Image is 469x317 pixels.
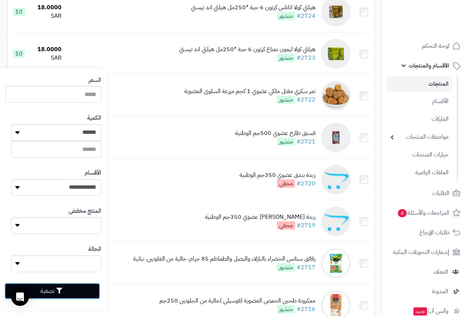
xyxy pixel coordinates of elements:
span: منشور [277,263,295,271]
label: السعر [89,76,101,85]
a: #2716 [297,305,316,314]
span: وآتس آب [413,306,448,316]
div: زبدة [PERSON_NAME] عضوي 350جم الوطنية [205,213,316,221]
a: المراجعات والأسئلة4 [387,204,465,222]
span: 4 [398,209,407,217]
a: مواصفات المنتجات [387,129,452,145]
a: خيارات المنتجات [387,147,452,163]
span: المدونة [432,286,448,297]
img: زبدة بندق عضوي 350جم الوطنية [321,165,351,194]
span: مخفي [277,179,295,188]
a: طلبات الإرجاع [387,224,465,241]
span: منشور [277,305,295,313]
span: طلبات الإرجاع [419,227,449,238]
a: لوحة التحكم [387,37,465,55]
div: 18.0000 [33,3,62,12]
img: فستق طازح عضوي 500جم الوطنية [321,123,351,152]
a: #2717 [297,263,316,272]
a: المنتجات [387,76,452,92]
a: #2721 [297,137,316,146]
a: المدونة [387,283,465,300]
span: منشور [277,54,295,62]
div: فستق طازح عضوي 500جم الوطنية [235,129,316,138]
div: 18.0000 [33,45,62,54]
span: منشور [277,12,295,20]
div: رقائق سناتس الخضراء بالبازلاء والبصل والطماطم 85 جرام، خالية من الغلوتين، نباتية [133,255,316,263]
a: #2719 [297,221,316,230]
label: المنتج مخفض [69,207,101,215]
span: منشور [277,96,295,104]
div: SAR [33,12,62,20]
span: منشور [277,138,295,146]
div: Open Intercom Messenger [11,288,29,306]
button: تصفية [4,283,100,299]
span: جديد [413,307,427,316]
a: #2722 [297,95,316,104]
div: تمر سكري مفتل ملكي عضوي 1 كجم مزرعة السلوى العضوية [184,87,316,96]
div: زبدة بندق عضوي 350جم الوطنية [240,171,316,179]
a: #2720 [297,179,316,188]
span: العملاء [434,267,448,277]
span: 10 [13,50,25,58]
span: إشعارات التحويلات البنكية [393,247,449,257]
img: تمر سكري مفتل ملكي عضوي 1 كجم مزرعة السلوى العضوية [321,81,351,110]
div: هيلثي كولا ليمون نعناع كرتون 6 حبة *250مل هيلثي اند تيستي [179,45,316,54]
img: زبدة كاجو عضوي 350جم الوطنية [321,207,351,236]
div: SAR [33,54,62,62]
a: الملفات الرقمية [387,165,452,181]
a: #2724 [297,11,316,20]
img: هيلثي كولا ليمون نعناع كرتون 6 حبة *250مل هيلثي اند تيستي [321,39,351,69]
label: الحالة [88,245,101,254]
a: #2723 [297,53,316,62]
span: لوحة التحكم [422,41,449,51]
a: الأقسام [387,93,452,109]
label: الأقسام [85,169,101,177]
span: الأقسام والمنتجات [409,60,449,71]
span: المراجعات والأسئلة [397,208,449,218]
span: مخفي [277,221,295,230]
a: الماركات [387,111,452,127]
img: logo-2.png [419,21,462,36]
a: إشعارات التحويلات البنكية [387,243,465,261]
span: 10 [13,8,25,16]
span: الطلبات [432,188,449,198]
img: رقائق سناتس الخضراء بالبازلاء والبصل والطماطم 85 جرام، خالية من الغلوتين، نباتية [321,248,351,278]
a: العملاء [387,263,465,281]
label: الكمية [87,114,101,122]
div: هيلثي كولا اناناس كرتون 6 حبة *250مل هيلثي اند تيستي [191,3,316,12]
a: الطلبات [387,184,465,202]
div: معكرونة طحين الحمص العضوية (فوسيلي )خالية من الجلوتين 250جم [159,297,316,305]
